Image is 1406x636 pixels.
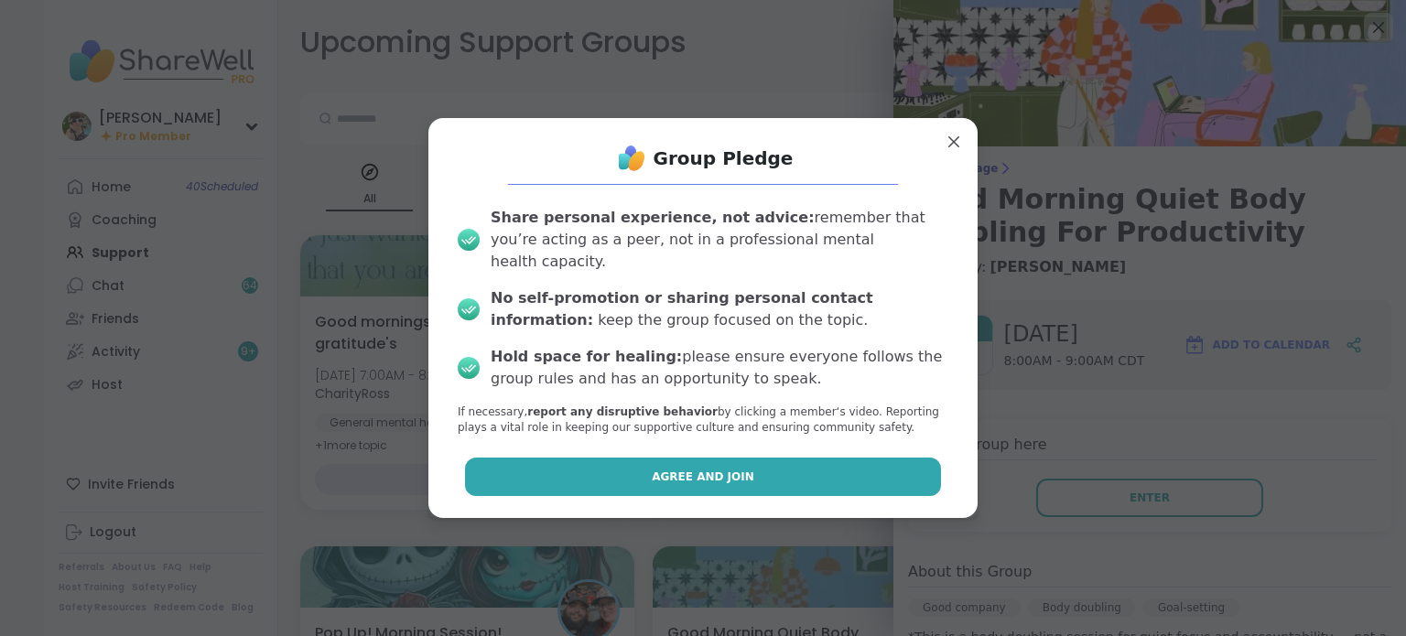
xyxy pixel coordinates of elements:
h1: Group Pledge [654,146,794,171]
b: No self-promotion or sharing personal contact information: [491,289,873,329]
span: Agree and Join [652,469,754,485]
div: please ensure everyone follows the group rules and has an opportunity to speak. [491,346,948,390]
b: Hold space for healing: [491,348,682,365]
b: Share personal experience, not advice: [491,209,815,226]
div: remember that you’re acting as a peer, not in a professional mental health capacity. [491,207,948,273]
div: keep the group focused on the topic. [491,287,948,331]
button: Agree and Join [465,458,942,496]
p: If necessary, by clicking a member‘s video. Reporting plays a vital role in keeping our supportiv... [458,404,948,436]
b: report any disruptive behavior [527,405,718,418]
img: ShareWell Logo [613,140,650,177]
